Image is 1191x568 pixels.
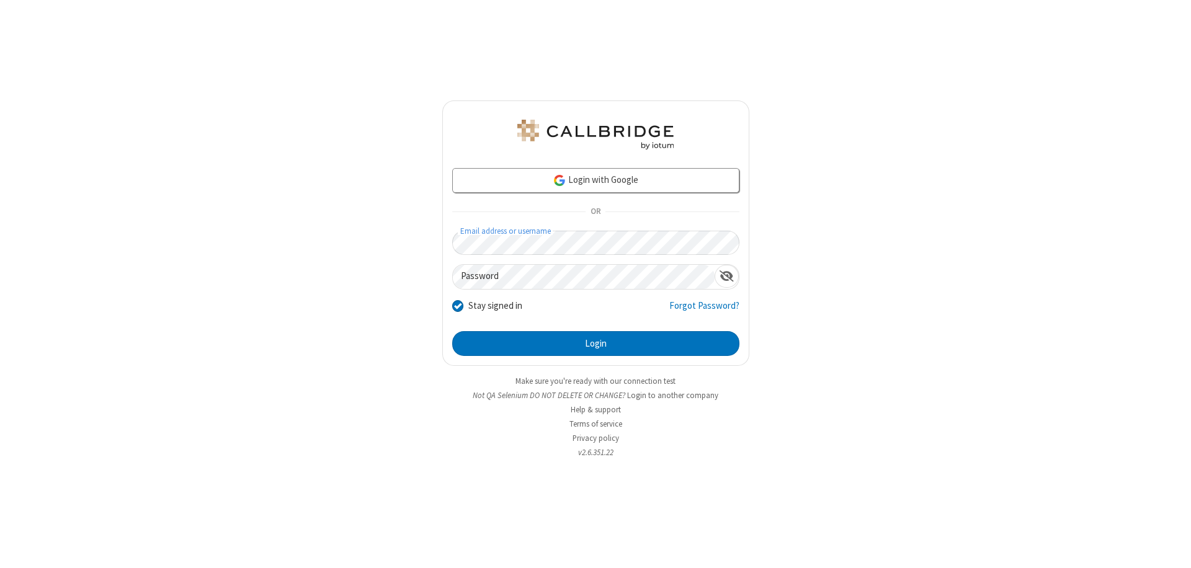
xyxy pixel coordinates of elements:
label: Stay signed in [468,299,522,313]
a: Privacy policy [573,433,619,443]
a: Help & support [571,404,621,415]
img: google-icon.png [553,174,566,187]
img: QA Selenium DO NOT DELETE OR CHANGE [515,120,676,149]
a: Terms of service [569,419,622,429]
span: OR [586,203,605,221]
a: Forgot Password? [669,299,739,322]
div: Show password [715,265,739,288]
li: Not QA Selenium DO NOT DELETE OR CHANGE? [442,389,749,401]
button: Login [452,331,739,356]
button: Login to another company [627,389,718,401]
input: Password [453,265,715,289]
li: v2.6.351.22 [442,446,749,458]
a: Make sure you're ready with our connection test [515,376,676,386]
a: Login with Google [452,168,739,193]
input: Email address or username [452,231,739,255]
